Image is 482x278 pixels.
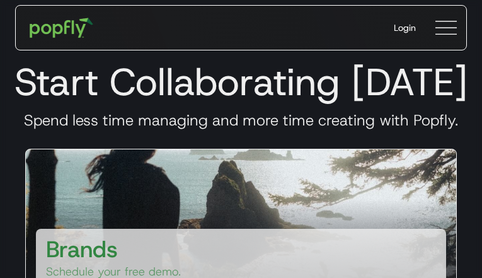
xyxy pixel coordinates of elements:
[10,111,472,130] h3: Spend less time managing and more time creating with Popfly.
[46,234,118,264] h3: Brands
[10,59,472,105] h1: Start Collaborating [DATE]
[384,11,426,44] a: Login
[394,21,416,34] div: Login
[21,9,102,47] a: home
